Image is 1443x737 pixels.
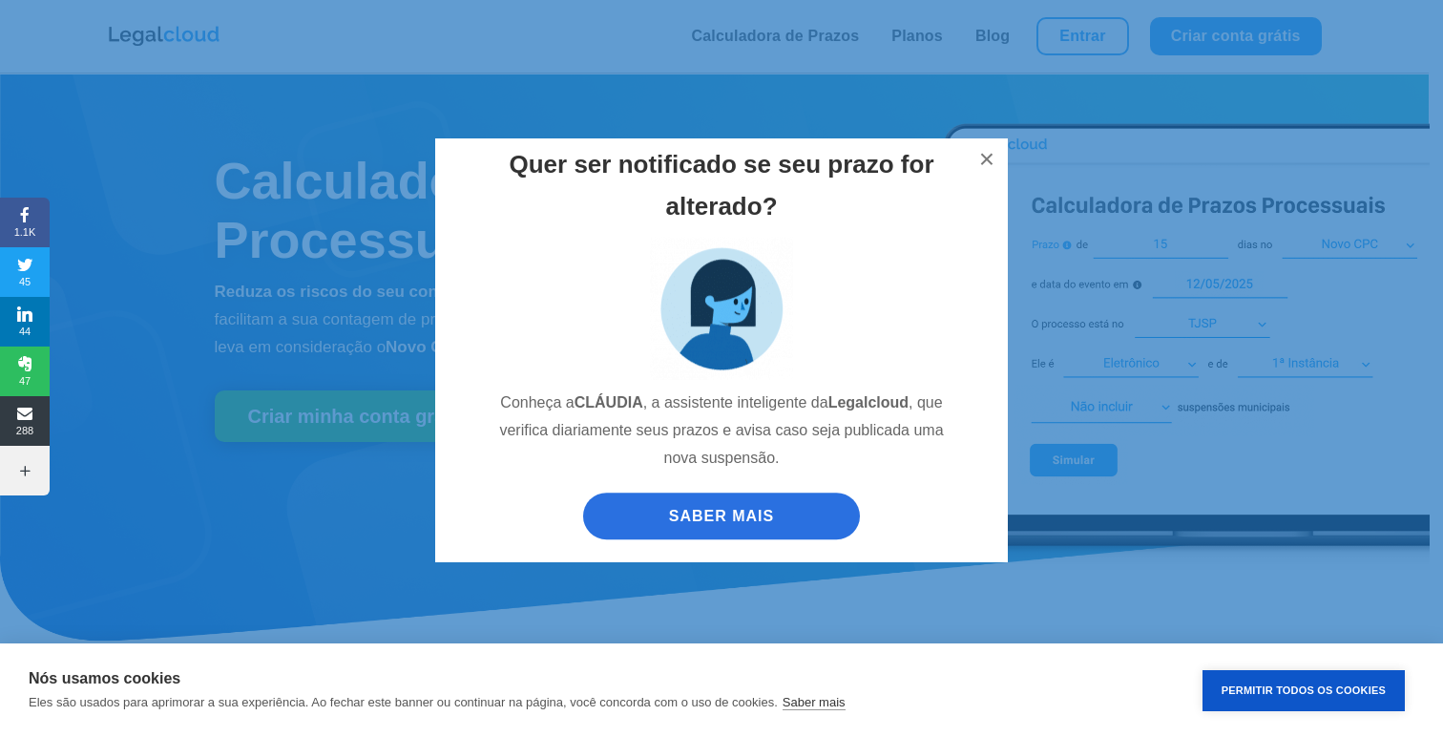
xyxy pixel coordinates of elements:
a: SABER MAIS [583,511,860,558]
strong: Legalcloud [828,412,909,429]
strong: Nós usamos cookies [29,670,180,686]
strong: CLÁUDIA [575,412,643,429]
button: × [966,157,1008,199]
img: claudia_assistente [650,255,793,398]
a: Saber mais [783,695,846,710]
p: Eles são usados para aprimorar a sua experiência. Ao fechar este banner ou continuar na página, v... [29,695,778,709]
p: Conheça a , a assistente inteligente da , que verifica diariamente seus prazos e avisa caso seja ... [488,408,955,505]
button: Permitir Todos os Cookies [1202,670,1405,711]
h2: Quer ser notificado se seu prazo for alterado? [488,161,955,255]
